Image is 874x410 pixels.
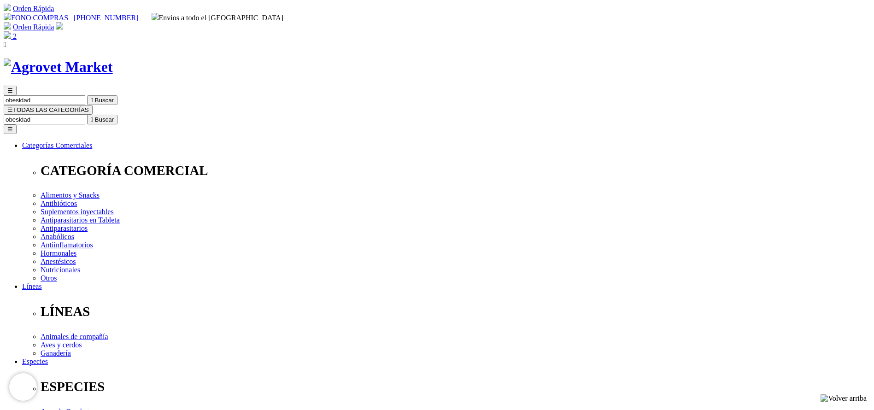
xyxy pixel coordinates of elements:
[41,224,88,232] a: Antiparasitarios
[41,208,114,216] a: Suplementos inyectables
[74,14,138,22] a: [PHONE_NUMBER]
[91,116,93,123] i: 
[41,199,77,207] a: Antibióticos
[13,32,17,40] span: 2
[821,394,867,403] img: Volver arriba
[22,357,48,365] a: Especies
[4,14,68,22] a: FONO COMPRAS
[4,105,93,115] button: ☰TODAS LAS CATEGORÍAS
[22,282,42,290] a: Líneas
[4,59,113,76] img: Agrovet Market
[22,141,92,149] a: Categorías Comerciales
[87,115,117,124] button:  Buscar
[4,4,11,11] img: shopping-cart.svg
[4,31,11,39] img: shopping-bag.svg
[4,124,17,134] button: ☰
[13,5,54,12] a: Orden Rápida
[41,163,870,178] p: CATEGORÍA COMERCIAL
[91,97,93,104] i: 
[41,349,71,357] a: Ganadería
[41,249,76,257] a: Hormonales
[152,13,159,20] img: delivery-truck.svg
[41,191,100,199] a: Alimentos y Snacks
[4,13,11,20] img: phone.svg
[7,106,13,113] span: ☰
[4,32,17,40] a: 2
[152,14,284,22] span: Envíos a todo el [GEOGRAPHIC_DATA]
[4,22,11,29] img: shopping-cart.svg
[41,304,870,319] p: LÍNEAS
[13,23,54,31] a: Orden Rápida
[41,333,108,340] a: Animales de compañía
[56,22,63,29] img: user.svg
[4,95,85,105] input: Buscar
[87,95,117,105] button:  Buscar
[41,379,870,394] p: ESPECIES
[41,258,76,265] a: Anestésicos
[41,274,57,282] a: Otros
[41,266,80,274] a: Nutricionales
[4,115,85,124] input: Buscar
[95,97,114,104] span: Buscar
[41,341,82,349] a: Aves y cerdos
[41,233,74,240] a: Anabólicos
[41,216,120,224] a: Antiparasitarios en Tableta
[4,86,17,95] button: ☰
[7,87,13,94] span: ☰
[4,41,6,48] i: 
[95,116,114,123] span: Buscar
[41,241,93,249] a: Antiinflamatorios
[56,23,63,31] a: Acceda a su cuenta de cliente
[9,373,37,401] iframe: Brevo live chat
